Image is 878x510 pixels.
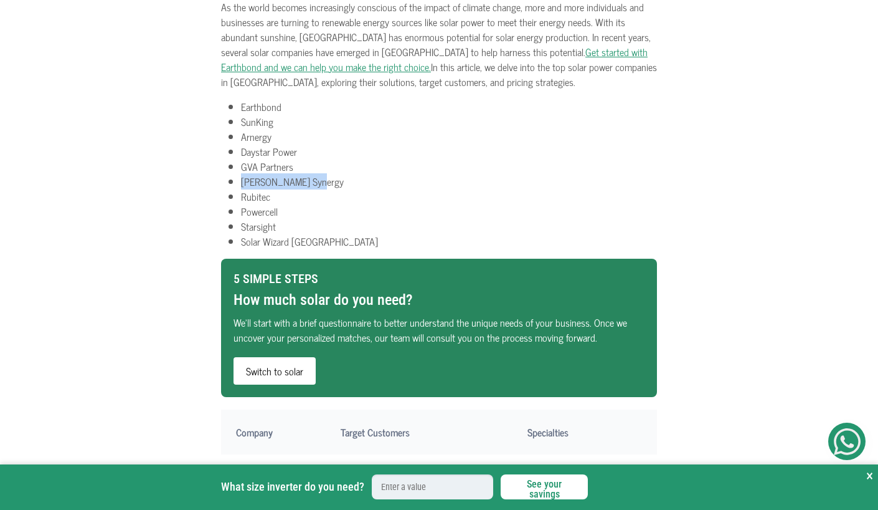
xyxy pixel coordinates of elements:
li: Solar Wizard [GEOGRAPHIC_DATA] [241,234,657,249]
th: Company [221,410,326,455]
button: See your savings [501,474,588,499]
li: Arnergy [241,129,657,144]
li: Powercell [241,204,657,219]
li: SunKing [241,114,657,129]
th: Target Customers [326,410,512,455]
li: [PERSON_NAME] Synergy [241,174,657,189]
button: Close Sticky CTA [866,464,873,487]
a: Get started with Earthbond and we can help you make the right choice. [221,44,648,75]
li: Rubitec [241,189,657,204]
h3: How much solar do you need? [234,291,644,309]
li: Earthbond [241,99,657,114]
img: Get Started On Earthbond Via Whatsapp [834,428,861,455]
p: We’ll start with a brief questionnaire to better understand the unique needs of your business. On... [234,315,644,345]
h5: 5 SIMPLE STEPS [234,271,644,286]
li: GVA Partners [241,159,657,174]
label: What size inverter do you need? [221,479,364,494]
li: Starsight [241,219,657,234]
a: Switch to solar [234,357,316,385]
th: Specialties [512,410,699,455]
input: Enter a value [372,474,493,499]
li: Daystar Power [241,144,657,159]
